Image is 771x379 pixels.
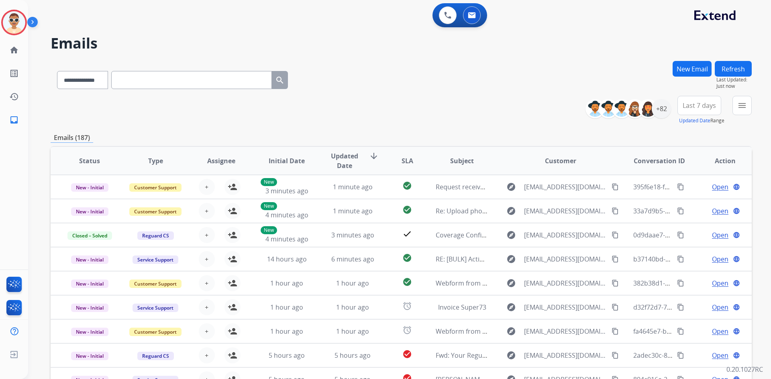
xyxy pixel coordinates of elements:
span: New - Initial [71,207,108,216]
mat-icon: alarm [402,325,412,335]
mat-icon: arrow_downward [369,151,379,161]
mat-icon: content_copy [677,352,684,359]
mat-icon: explore [506,326,516,336]
button: + [199,299,215,315]
span: Just now [716,83,752,89]
span: Reguard CS [137,231,174,240]
mat-icon: language [733,231,740,239]
button: + [199,203,215,219]
div: +82 [652,99,671,118]
span: [EMAIL_ADDRESS][DOMAIN_NAME] [524,302,607,312]
span: [EMAIL_ADDRESS][DOMAIN_NAME] [524,351,607,360]
span: Open [712,351,728,360]
span: Type [148,156,163,166]
span: 6 minutes ago [331,255,374,263]
span: b37140bd-8c91-48ba-a597-7a7a9676786a [633,255,758,263]
img: avatar [3,11,25,34]
mat-icon: check_circle [402,181,412,191]
span: Updated Date [326,151,363,170]
mat-icon: person_add [228,182,237,192]
th: Action [686,147,752,175]
mat-icon: check_circle [402,205,412,215]
span: 2adec30c-8abc-4564-8c38-c71452d70140 [633,351,756,360]
span: SLA [402,156,413,166]
mat-icon: explore [506,351,516,360]
span: 33a7d9b5-215e-4080-ac58-841bca696dd0 [633,207,758,215]
span: Customer Support [129,183,182,192]
mat-icon: content_copy [612,255,619,263]
span: Open [712,278,728,288]
span: Webform from [EMAIL_ADDRESS][DOMAIN_NAME] on [DATE] [436,279,618,288]
mat-icon: content_copy [612,352,619,359]
p: New [261,202,277,210]
mat-icon: history [9,92,19,101]
mat-icon: home [9,45,19,55]
mat-icon: person_add [228,302,237,312]
span: 1 hour ago [336,303,369,312]
button: + [199,179,215,195]
span: + [205,278,208,288]
mat-icon: person_add [228,326,237,336]
mat-icon: explore [506,206,516,216]
span: Open [712,302,728,312]
mat-icon: language [733,304,740,311]
span: Coverage Confirmation [436,231,506,239]
mat-icon: content_copy [612,231,619,239]
span: 1 hour ago [336,279,369,288]
span: + [205,351,208,360]
span: Conversation ID [634,156,685,166]
mat-icon: person_add [228,351,237,360]
span: d32f72d7-7a4a-4c5b-bab4-2bf5bfae3c87 [633,303,754,312]
span: 3 minutes ago [331,231,374,239]
mat-icon: explore [506,302,516,312]
mat-icon: content_copy [612,280,619,287]
span: Re: Upload photos to continue your claim [436,207,562,215]
span: New - Initial [71,183,108,192]
span: 1 hour ago [270,279,303,288]
p: 0.20.1027RC [726,365,763,374]
span: [EMAIL_ADDRESS][DOMAIN_NAME] [524,254,607,264]
span: New - Initial [71,328,108,336]
span: + [205,254,208,264]
mat-icon: content_copy [677,207,684,215]
span: Webform from [EMAIL_ADDRESS][DOMAIN_NAME] on [DATE] [436,327,618,336]
p: Emails (187) [51,133,93,143]
mat-icon: content_copy [677,231,684,239]
mat-icon: language [733,255,740,263]
span: 382b38d1-2e46-4772-a1d2-ea512b065c46 [633,279,758,288]
span: Customer Support [129,328,182,336]
mat-icon: content_copy [612,304,619,311]
mat-icon: inbox [9,115,19,125]
mat-icon: check_circle [402,349,412,359]
span: 5 hours ago [335,351,371,360]
span: Invoice Super73 [438,303,486,312]
span: 1 hour ago [270,327,303,336]
span: Assignee [207,156,235,166]
span: Range [679,117,724,124]
mat-icon: menu [737,101,747,110]
span: + [205,182,208,192]
span: Service Support [133,304,178,312]
button: Updated Date [679,118,710,124]
span: 4 minutes ago [265,235,308,243]
span: Open [712,254,728,264]
span: 395f6e18-f7c1-408d-a2df-cb5bc5143e07 [633,182,753,191]
mat-icon: check [402,229,412,239]
mat-icon: person_add [228,230,237,240]
span: Status [79,156,100,166]
mat-icon: explore [506,182,516,192]
span: 1 minute ago [333,207,373,215]
mat-icon: content_copy [677,255,684,263]
p: New [261,226,277,234]
mat-icon: explore [506,278,516,288]
mat-icon: person_add [228,254,237,264]
span: 3 minutes ago [265,186,308,195]
span: Open [712,230,728,240]
mat-icon: content_copy [677,304,684,311]
button: Last 7 days [677,96,721,115]
span: Initial Date [269,156,305,166]
span: 14 hours ago [267,255,307,263]
mat-icon: content_copy [612,328,619,335]
button: Refresh [715,61,752,77]
span: New - Initial [71,304,108,312]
